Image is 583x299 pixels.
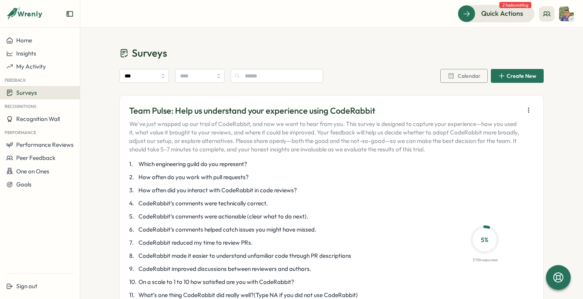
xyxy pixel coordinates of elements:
[138,252,351,260] span: CodeRabbit made it easier to understand unfamiliar code through PR descriptions
[129,186,137,195] span: 3 .
[16,115,60,123] span: Recognition Wall
[499,2,531,8] span: 2 tasks waiting
[16,50,36,57] span: Insights
[138,225,316,234] span: CodeRabbit’s comments helped catch issues you might have missed.
[138,239,253,247] span: CodeRabbit reduced my time to review PRs.
[138,160,247,168] span: Which engineering guild do you represent?
[129,239,137,247] span: 7 .
[458,73,480,79] span: Calendar
[458,5,534,22] button: Quick Actions
[472,257,497,263] p: 7 / 136 responses
[129,199,137,208] span: 4 .
[129,173,137,181] span: 2 .
[129,252,137,260] span: 8 .
[129,278,137,286] span: 10 .
[129,212,137,221] span: 5 .
[138,278,294,286] span: On a scale to 1 to 10 how satisfied are you with CodeRabbit?
[473,235,497,245] p: 5 %
[440,69,488,83] button: Calendar
[138,173,249,181] span: How often do you work with pull requests?
[138,265,311,273] span: CodeRabbit improved discussions between reviewers and authors.
[16,282,37,290] span: Sign out
[16,37,32,44] span: Home
[491,69,544,83] button: Create New
[16,141,74,148] span: Performance Reviews
[16,168,49,175] span: One on Ones
[129,265,137,273] span: 9 .
[66,10,74,18] button: Expand sidebar
[138,186,297,195] span: How often did you interact with CodeRabbit in code reviews?
[16,181,32,188] span: Goals
[132,46,167,60] span: Surveys
[16,154,56,161] span: Peer Feedback
[16,63,46,70] span: My Activity
[138,212,308,221] span: CodeRabbit’s comments were actionable (clear what to do next).
[129,160,137,168] span: 1 .
[129,105,520,117] p: Team Pulse: Help us understand your experience using CodeRabbit
[559,7,574,21] img: Varghese
[507,73,536,79] span: Create New
[481,8,523,18] span: Quick Actions
[129,225,137,234] span: 6 .
[16,89,37,96] span: Surveys
[138,199,268,208] span: CodeRabbit’s comments were technically correct.
[129,120,520,154] p: We’ve just wrapped up our trial of CodeRabbit, and now we want to hear from you. This survey is d...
